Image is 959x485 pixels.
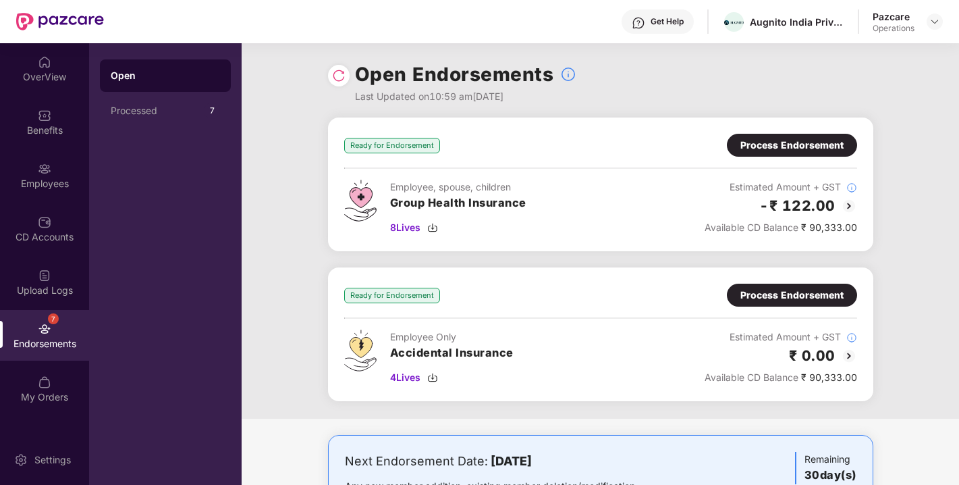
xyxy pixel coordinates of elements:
div: ₹ 90,333.00 [705,370,857,385]
img: svg+xml;base64,PHN2ZyBpZD0iQmFjay0yMHgyMCIgeG1sbnM9Imh0dHA6Ly93d3cudzMub3JnLzIwMDAvc3ZnIiB3aWR0aD... [841,198,857,214]
img: svg+xml;base64,PHN2ZyBpZD0iRG93bmxvYWQtMzJ4MzIiIHhtbG5zPSJodHRwOi8vd3d3LnczLm9yZy8yMDAwL3N2ZyIgd2... [427,372,438,383]
img: svg+xml;base64,PHN2ZyBpZD0iQ0RfQWNjb3VudHMiIGRhdGEtbmFtZT0iQ0QgQWNjb3VudHMiIHhtbG5zPSJodHRwOi8vd3... [38,215,51,229]
h2: -₹ 122.00 [759,195,835,217]
h3: Group Health Insurance [390,195,526,212]
img: svg+xml;base64,PHN2ZyBpZD0iRW1wbG95ZWVzIiB4bWxucz0iaHR0cDovL3d3dy53My5vcmcvMjAwMC9zdmciIHdpZHRoPS... [38,162,51,176]
div: Pazcare [873,10,914,23]
span: Available CD Balance [705,372,798,383]
div: ₹ 90,333.00 [705,220,857,235]
div: Next Endorsement Date: [345,452,678,471]
img: svg+xml;base64,PHN2ZyBpZD0iUmVsb2FkLTMyeDMyIiB4bWxucz0iaHR0cDovL3d3dy53My5vcmcvMjAwMC9zdmciIHdpZH... [332,69,346,82]
div: Estimated Amount + GST [705,180,857,195]
img: New Pazcare Logo [16,13,104,30]
div: Process Endorsement [740,138,844,153]
span: 8 Lives [390,220,420,235]
img: svg+xml;base64,PHN2ZyBpZD0iTXlfT3JkZXJzIiBkYXRhLW5hbWU9Ik15IE9yZGVycyIgeG1sbnM9Imh0dHA6Ly93d3cudz... [38,376,51,389]
div: Augnito India Private Limited [750,16,844,28]
div: Last Updated on 10:59 am[DATE] [355,89,577,104]
img: svg+xml;base64,PHN2ZyBpZD0iSW5mb18tXzMyeDMyIiBkYXRhLW5hbWU9IkluZm8gLSAzMngzMiIgeG1sbnM9Imh0dHA6Ly... [846,182,857,193]
img: svg+xml;base64,PHN2ZyBpZD0iVXBsb2FkX0xvZ3MiIGRhdGEtbmFtZT0iVXBsb2FkIExvZ3MiIHhtbG5zPSJodHRwOi8vd3... [38,269,51,282]
img: svg+xml;base64,PHN2ZyBpZD0iSGVscC0zMngzMiIgeG1sbnM9Imh0dHA6Ly93d3cudzMub3JnLzIwMDAvc3ZnIiB3aWR0aD... [632,16,645,30]
b: [DATE] [491,454,532,468]
div: Open [111,69,220,82]
img: svg+xml;base64,PHN2ZyBpZD0iSW5mb18tXzMyeDMyIiBkYXRhLW5hbWU9IkluZm8gLSAzMngzMiIgeG1sbnM9Imh0dHA6Ly... [560,66,576,82]
div: Ready for Endorsement [344,138,440,153]
img: svg+xml;base64,PHN2ZyBpZD0iQmFjay0yMHgyMCIgeG1sbnM9Imh0dHA6Ly93d3cudzMub3JnLzIwMDAvc3ZnIiB3aWR0aD... [841,348,857,364]
div: Employee Only [390,330,514,344]
div: Get Help [651,16,684,27]
div: Estimated Amount + GST [705,330,857,344]
h1: Open Endorsements [355,59,554,89]
img: svg+xml;base64,PHN2ZyBpZD0iRHJvcGRvd24tMzJ4MzIiIHhtbG5zPSJodHRwOi8vd3d3LnczLm9yZy8yMDAwL3N2ZyIgd2... [929,16,940,27]
img: svg+xml;base64,PHN2ZyBpZD0iSW5mb18tXzMyeDMyIiBkYXRhLW5hbWU9IkluZm8gLSAzMngzMiIgeG1sbnM9Imh0dHA6Ly... [846,332,857,343]
img: svg+xml;base64,PHN2ZyBpZD0iU2V0dGluZy0yMHgyMCIgeG1sbnM9Imh0dHA6Ly93d3cudzMub3JnLzIwMDAvc3ZnIiB3aW... [14,453,28,467]
div: Remaining [795,452,856,484]
div: Processed [111,105,204,116]
img: svg+xml;base64,PHN2ZyBpZD0iQmVuZWZpdHMiIHhtbG5zPSJodHRwOi8vd3d3LnczLm9yZy8yMDAwL3N2ZyIgd2lkdGg9Ij... [38,109,51,122]
div: 7 [48,313,59,324]
div: Settings [30,453,75,467]
div: Employee, spouse, children [390,180,526,195]
div: 7 [204,103,220,119]
img: Augnito%20Logotype%20with%20logomark-8.png [724,20,744,25]
div: Process Endorsement [740,288,844,303]
img: svg+xml;base64,PHN2ZyB4bWxucz0iaHR0cDovL3d3dy53My5vcmcvMjAwMC9zdmciIHdpZHRoPSI0OS4zMjEiIGhlaWdodD... [344,330,377,372]
img: svg+xml;base64,PHN2ZyB4bWxucz0iaHR0cDovL3d3dy53My5vcmcvMjAwMC9zdmciIHdpZHRoPSI0Ny43MTQiIGhlaWdodD... [344,180,377,222]
img: svg+xml;base64,PHN2ZyBpZD0iSG9tZSIgeG1sbnM9Imh0dHA6Ly93d3cudzMub3JnLzIwMDAvc3ZnIiB3aWR0aD0iMjAiIG... [38,55,51,69]
div: Ready for Endorsement [344,288,440,303]
img: svg+xml;base64,PHN2ZyBpZD0iRG93bmxvYWQtMzJ4MzIiIHhtbG5zPSJodHRwOi8vd3d3LnczLm9yZy8yMDAwL3N2ZyIgd2... [427,222,438,233]
h3: Accidental Insurance [390,344,514,362]
h2: ₹ 0.00 [789,344,835,367]
div: Operations [873,23,914,34]
img: svg+xml;base64,PHN2ZyBpZD0iRW5kb3JzZW1lbnRzIiB4bWxucz0iaHR0cDovL3d3dy53My5vcmcvMjAwMC9zdmciIHdpZH... [38,322,51,336]
span: Available CD Balance [705,222,798,233]
h3: 30 day(s) [804,467,856,484]
span: 4 Lives [390,370,420,385]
